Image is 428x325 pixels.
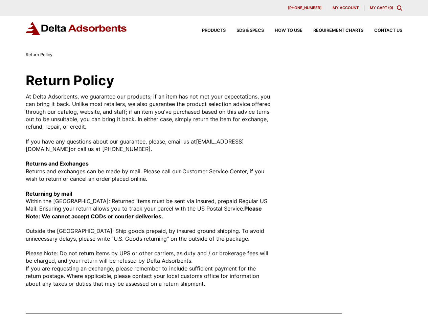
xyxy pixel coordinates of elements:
img: Delta Adsorbents [26,22,127,35]
span: Products [202,28,226,33]
div: Toggle Modal Content [397,5,402,11]
p: At Delta Adsorbents, we guarantee our products; if an item has not met your expectations, you can... [26,93,271,131]
strong: Returning by mail [26,190,72,197]
a: Contact Us [363,28,402,33]
strong: Returns and Exchanges [26,160,89,167]
strong: Please Note: We cannot accept CODs or courier deliveries. [26,205,262,219]
h1: Return Policy [26,74,271,87]
span: 0 [389,5,392,10]
span: [PHONE_NUMBER] [288,6,321,10]
span: How to Use [275,28,302,33]
a: My account [327,5,364,11]
span: Return Policy [26,52,52,57]
a: Products [191,28,226,33]
span: My account [333,6,359,10]
p: Returns and exchanges can be made by mail. Please call our Customer Service Center, if you wish t... [26,160,271,182]
p: Outside the [GEOGRAPHIC_DATA]: Ship goods prepaid, by insured ground shipping. To avoid unnecessa... [26,227,271,242]
a: My Cart (0) [370,5,393,10]
span: Requirement Charts [313,28,363,33]
a: Requirement Charts [302,28,363,33]
a: SDS & SPECS [226,28,264,33]
span: SDS & SPECS [236,28,264,33]
p: Please Note: Do not return items by UPS or other carriers, as duty and / or brokerage fees will b... [26,250,271,287]
a: [PHONE_NUMBER] [283,5,327,11]
p: If you have any questions about our guarantee, please, email us at [EMAIL_ADDRESS][DOMAIN_NAME] o... [26,138,271,153]
span: Contact Us [374,28,402,33]
a: How to Use [264,28,302,33]
p: Within the [GEOGRAPHIC_DATA]: Returned items must be sent via insured, prepaid Regular US Mail. E... [26,190,271,220]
